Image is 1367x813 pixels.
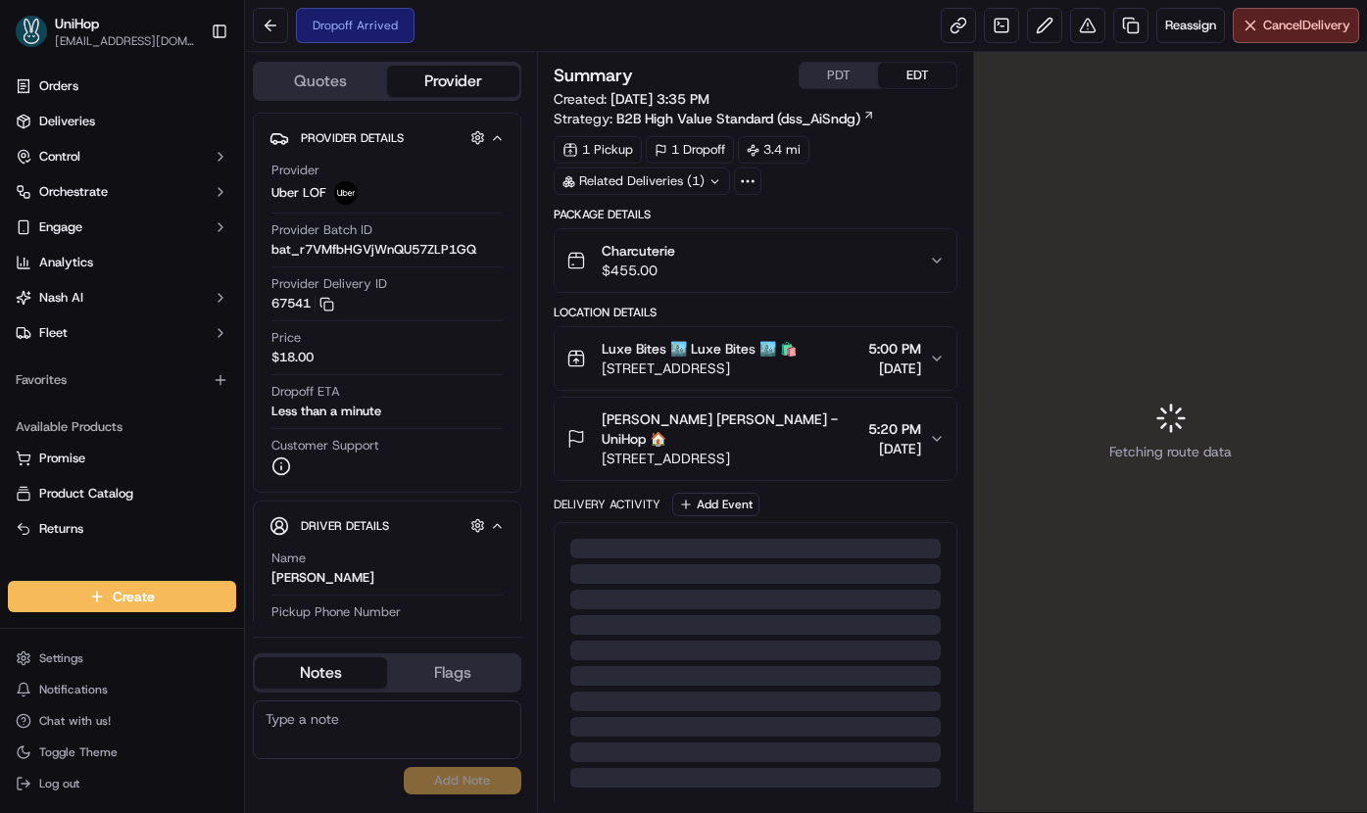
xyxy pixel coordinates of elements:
button: Luxe Bites 🏙️ Luxe Bites 🏙️ 🛍️[STREET_ADDRESS]5:00 PM[DATE] [555,327,957,390]
span: Uber LOF [271,184,326,202]
div: Package Details [554,207,958,222]
button: Add Event [672,493,759,516]
button: Driver Details [269,509,505,542]
button: Flags [387,657,519,689]
button: [PERSON_NAME] [PERSON_NAME] - UniHop 🏠[STREET_ADDRESS]5:20 PM[DATE] [555,398,957,480]
div: [PERSON_NAME] [271,569,374,587]
button: Engage [8,212,236,243]
a: Returns [16,520,228,538]
span: Control [39,148,80,166]
button: Fleet [8,317,236,349]
span: Toggle Theme [39,744,118,760]
a: Analytics [8,247,236,278]
span: Reassign [1165,17,1216,34]
span: Deliveries [39,113,95,130]
button: Reassign [1156,8,1225,43]
span: Price [271,329,301,347]
span: Orders [39,77,78,95]
button: Nash AI [8,282,236,313]
span: Cancel Delivery [1263,17,1350,34]
span: Provider Details [301,130,404,146]
button: Control [8,141,236,172]
button: Provider [387,66,519,97]
span: Pickup Phone Number [271,603,401,621]
span: Created: [554,89,709,109]
span: Fleet [39,324,68,342]
span: [DATE] [868,439,921,458]
a: Promise [16,450,228,467]
button: PDT [800,63,878,88]
div: Available Products [8,411,236,443]
a: B2B High Value Standard (dss_AiSndg) [616,109,875,128]
a: Orders [8,71,236,102]
span: Returns [39,520,83,538]
span: [STREET_ADDRESS] [602,359,797,378]
div: Less than a minute [271,403,381,420]
button: UniHopUniHop[EMAIL_ADDRESS][DOMAIN_NAME] [8,8,203,55]
span: bat_r7VMfbHGVjWnQU57ZLP1GQ [271,241,476,259]
span: Settings [39,650,83,666]
span: Chat with us! [39,713,111,729]
button: Returns [8,513,236,545]
div: 3.4 mi [738,136,809,164]
span: Orchestrate [39,183,108,201]
button: Log out [8,770,236,797]
span: [STREET_ADDRESS] [602,449,861,468]
button: Provider Details [269,121,505,154]
button: CancelDelivery [1233,8,1359,43]
span: Dropoff ETA [271,383,340,401]
span: 5:20 PM [868,419,921,439]
span: Luxe Bites 🏙️ Luxe Bites 🏙️ 🛍️ [602,339,797,359]
span: Engage [39,218,82,236]
button: EDT [878,63,956,88]
button: Chat with us! [8,707,236,735]
span: Nash AI [39,289,83,307]
span: [PERSON_NAME] [PERSON_NAME] - UniHop 🏠 [602,409,861,449]
span: $18.00 [271,349,314,366]
button: Notifications [8,676,236,703]
button: UniHop [55,14,99,33]
span: Provider [271,162,319,179]
button: Orchestrate [8,176,236,208]
span: Fetching route data [1109,442,1232,461]
div: 1 Pickup [554,136,642,164]
div: 1 Dropoff [646,136,734,164]
img: UniHop [16,16,47,47]
span: Create [113,587,155,606]
span: 5:00 PM [868,339,921,359]
span: [DATE] [868,359,921,378]
button: Create [8,581,236,612]
span: Charcuterie [602,241,675,261]
button: Product Catalog [8,478,236,509]
button: [EMAIL_ADDRESS][DOMAIN_NAME] [55,33,195,49]
span: Notifications [39,682,108,697]
span: Name [271,550,306,567]
span: B2B High Value Standard (dss_AiSndg) [616,109,860,128]
span: Driver Details [301,518,389,534]
span: Provider Batch ID [271,221,372,239]
button: Settings [8,645,236,672]
div: Location Details [554,305,958,320]
button: Charcuterie$455.00 [555,229,957,292]
button: Notes [255,657,387,689]
span: [DATE] 3:35 PM [610,90,709,108]
h3: Summary [554,67,633,84]
button: Toggle Theme [8,739,236,766]
span: Analytics [39,254,93,271]
span: Log out [39,776,79,791]
span: $455.00 [602,261,675,280]
button: Promise [8,443,236,474]
img: uber-new-logo.jpeg [334,181,358,205]
div: Favorites [8,364,236,396]
div: Delivery Activity [554,497,660,512]
span: Customer Support [271,437,379,454]
div: Strategy: [554,109,875,128]
a: Product Catalog [16,485,228,502]
div: Related Deliveries (1) [554,167,730,195]
button: 67541 [271,295,334,312]
span: Product Catalog [39,485,133,502]
button: Quotes [255,66,387,97]
span: Provider Delivery ID [271,275,387,293]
